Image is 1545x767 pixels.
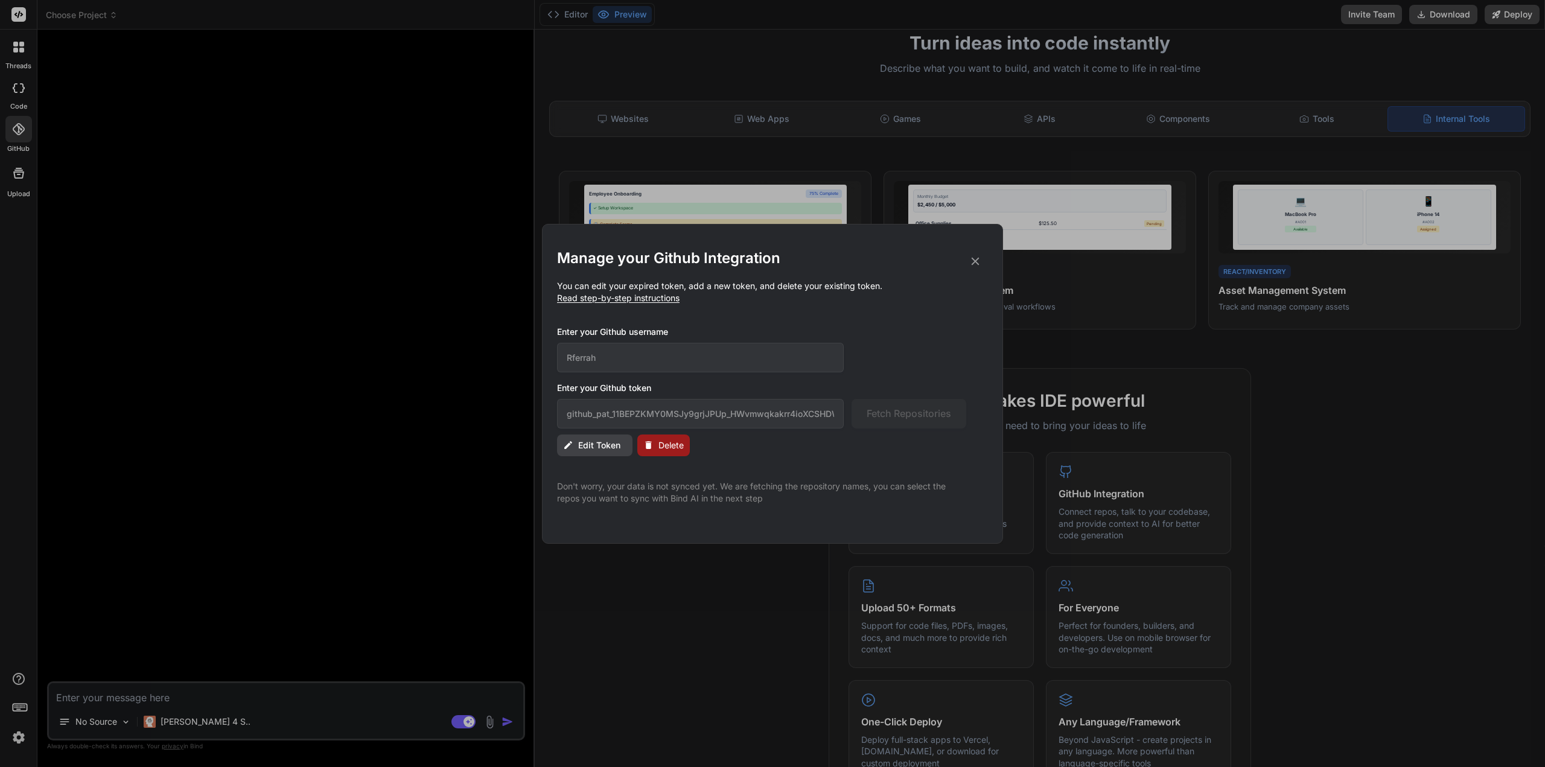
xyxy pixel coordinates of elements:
span: Fetch Repositories [867,406,951,421]
h3: Enter your Github username [557,326,966,338]
span: Delete [658,439,684,451]
input: Github Username [557,343,844,372]
p: Don't worry, your data is not synced yet. We are fetching the repository names, you can select th... [557,480,966,504]
h3: Enter your Github token [557,382,988,394]
p: You can edit your expired token, add a new token, and delete your existing token. [557,280,988,304]
button: Edit Token [557,434,632,456]
button: Fetch Repositories [852,399,966,428]
h2: Manage your Github Integration [557,249,988,268]
input: Github Token [557,399,844,428]
button: Delete [637,434,690,456]
span: Read step-by-step instructions [557,293,680,303]
span: Edit Token [578,439,620,451]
